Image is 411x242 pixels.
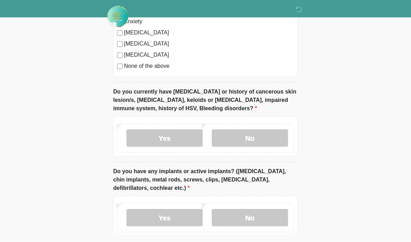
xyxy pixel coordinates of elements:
[126,130,203,147] label: Yes
[113,168,298,193] label: Do you have any implants or active implants? ([MEDICAL_DATA], chin implants, metal rods, screws, ...
[124,51,294,59] label: [MEDICAL_DATA]
[124,40,294,48] label: [MEDICAL_DATA]
[117,42,123,47] input: [MEDICAL_DATA]
[124,62,294,71] label: None of the above
[117,53,123,58] input: [MEDICAL_DATA]
[126,209,203,227] label: Yes
[113,88,298,113] label: Do you currently have [MEDICAL_DATA] or history of cancerous skin lesion/s, [MEDICAL_DATA], keloi...
[106,5,129,28] img: Rehydrate Aesthetics & Wellness Logo
[117,31,123,36] input: [MEDICAL_DATA]
[117,64,123,70] input: None of the above
[212,209,288,227] label: No
[212,130,288,147] label: No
